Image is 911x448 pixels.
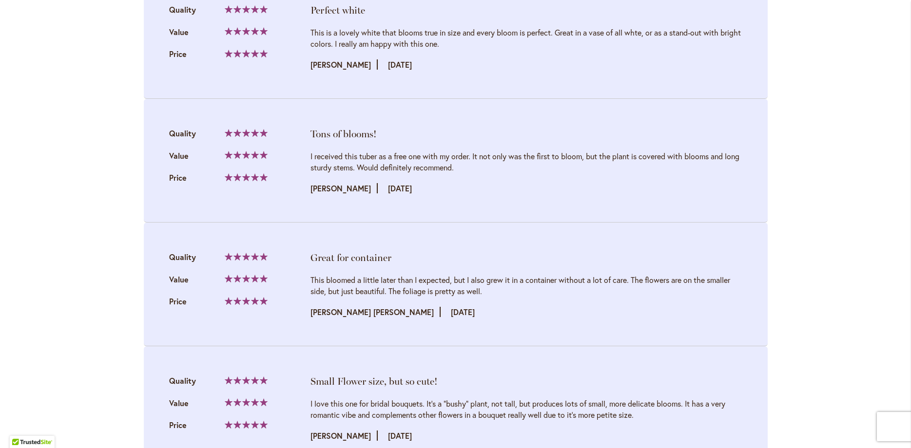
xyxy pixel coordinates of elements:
strong: [PERSON_NAME] [310,59,378,70]
span: Value [169,398,189,408]
div: 100% [225,5,268,13]
div: 100% [225,398,268,406]
span: Price [169,49,187,59]
div: 100% [225,421,268,429]
div: 100% [225,129,268,137]
div: 100% [225,151,268,159]
span: Quality [169,252,196,262]
div: Small Flower size, but so cute! [310,374,742,388]
div: 100% [225,253,268,261]
div: Perfect white [310,3,742,17]
strong: [PERSON_NAME] [310,183,378,193]
span: Value [169,27,189,37]
time: [DATE] [388,430,412,441]
div: 100% [225,297,268,305]
div: This bloomed a little later than I expected, but I also grew it in a container without a lot of c... [310,274,742,297]
time: [DATE] [388,183,412,193]
iframe: Launch Accessibility Center [7,413,35,441]
div: I love this one for bridal bouquets. It's a "bushy" plant, not tall, but produces lots of small, ... [310,398,742,420]
div: Tons of blooms! [310,127,742,141]
span: Price [169,296,187,306]
div: 100% [225,50,268,57]
div: Great for container [310,251,742,264]
div: 100% [225,27,268,35]
div: 100% [225,376,268,384]
div: I received this tuber as a free one with my order. It not only was the first to bloom, but the pl... [310,150,742,173]
div: This is a lovely white that blooms true in size and every bloom is perfect. Great in a vase of al... [310,27,742,49]
time: [DATE] [388,59,412,70]
span: Quality [169,128,196,138]
span: Quality [169,4,196,15]
span: Value [169,150,189,161]
span: Quality [169,375,196,386]
span: Value [169,274,189,284]
span: Price [169,420,187,430]
div: 100% [225,173,268,181]
strong: [PERSON_NAME] [310,430,378,441]
time: [DATE] [451,307,475,317]
div: 100% [225,275,268,282]
span: Price [169,172,187,183]
strong: [PERSON_NAME] [PERSON_NAME] [310,307,441,317]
